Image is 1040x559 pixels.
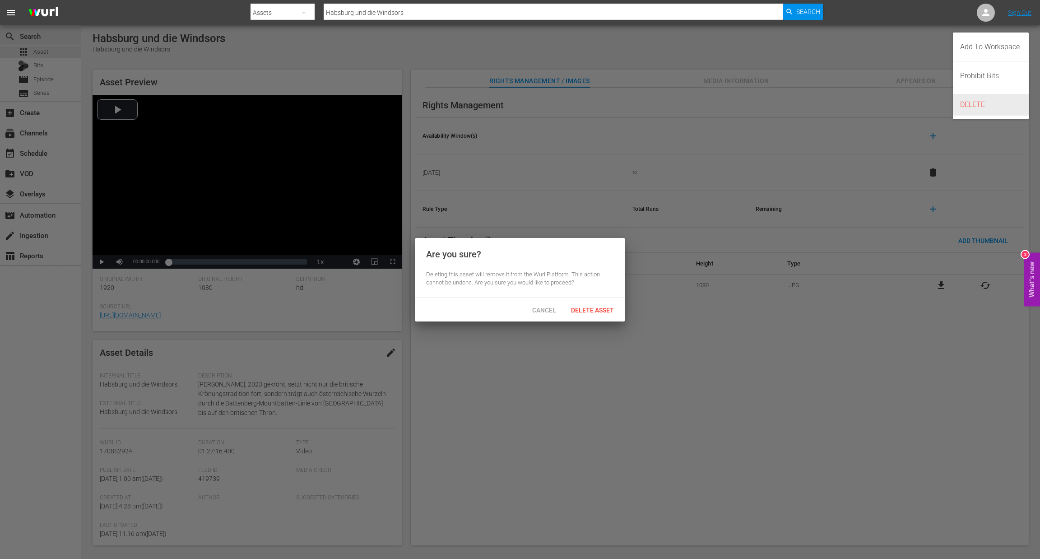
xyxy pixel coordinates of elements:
div: DELETE [960,94,1021,116]
img: ans4CAIJ8jUAAAAAAAAAAAAAAAAAAAAAAAAgQb4GAAAAAAAAAAAAAAAAAAAAAAAAJMjXAAAAAAAAAAAAAAAAAAAAAAAAgAT5G... [22,2,65,23]
span: Search [796,4,820,20]
div: Deleting this asset will remove it from the Wurl Platform. This action cannot be undone. Are you ... [426,270,614,287]
span: menu [5,7,16,18]
button: Open Feedback Widget [1024,253,1040,307]
div: Add To Workspace [960,36,1021,58]
button: Delete Asset [564,302,621,318]
div: Are you sure? [426,249,481,260]
div: 2 [1021,251,1029,258]
span: Delete Asset [564,307,621,314]
button: Cancel [524,302,564,318]
div: Prohibit Bits [960,65,1021,87]
button: Search [783,4,823,20]
a: Sign Out [1008,9,1031,16]
span: Cancel [525,307,563,314]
